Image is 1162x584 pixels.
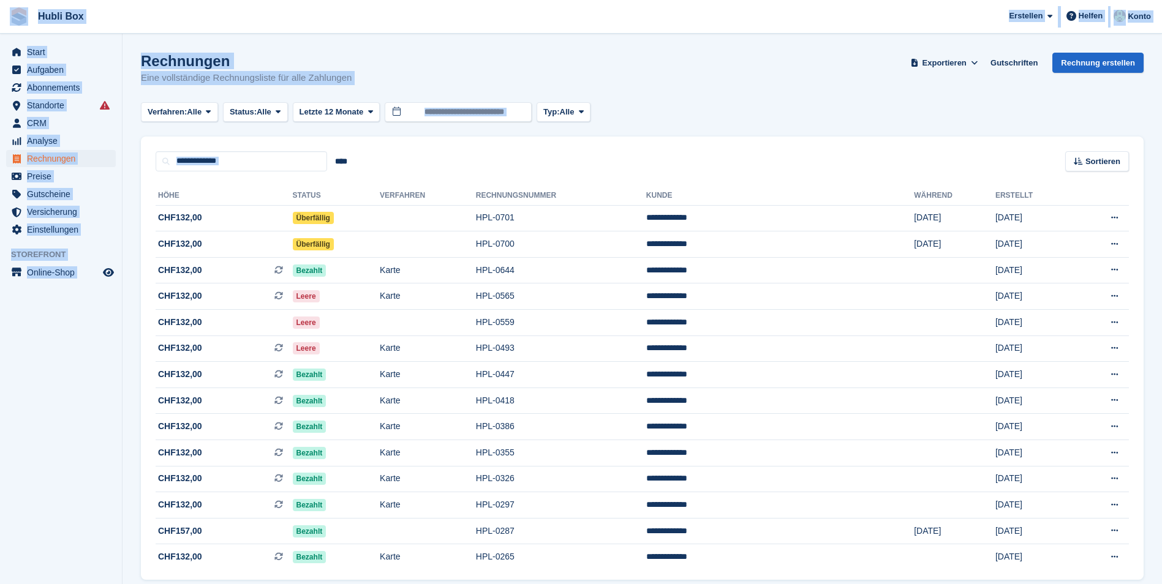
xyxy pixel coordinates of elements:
[10,7,28,26] img: stora-icon-8386f47178a22dfd0bd8f6a31ec36ba5ce8667c1dd55bd0f319d3a0aa187defe.svg
[380,335,476,362] td: Karte
[537,102,590,122] button: Typ: Alle
[908,53,981,73] button: Exportieren
[6,221,116,238] a: menu
[27,132,100,149] span: Analyse
[293,102,380,122] button: Letzte 12 Monate
[543,106,559,118] span: Typ:
[27,43,100,61] span: Start
[1009,10,1043,22] span: Erstellen
[380,186,476,206] th: Verfahren
[914,518,995,544] td: [DATE]
[27,114,100,132] span: CRM
[158,498,202,511] span: CHF132,00
[476,362,646,388] td: HPL-0447
[1085,155,1120,168] span: Sortieren
[100,100,110,110] i: Es sind Fehler bei der Synchronisierung von Smart-Einträgen aufgetreten
[293,395,326,407] span: Bezahlt
[476,492,646,518] td: HPL-0297
[995,544,1074,570] td: [DATE]
[148,106,187,118] span: Verfahren:
[380,414,476,440] td: Karte
[293,499,326,511] span: Bezahlt
[380,492,476,518] td: Karte
[476,466,646,492] td: HPL-0326
[995,466,1074,492] td: [DATE]
[293,264,326,277] span: Bezahlt
[6,185,116,203] a: menu
[158,342,202,354] span: CHF132,00
[158,550,202,563] span: CHF132,00
[223,102,288,122] button: Status: Alle
[27,79,100,96] span: Abonnements
[27,61,100,78] span: Aufgaben
[101,265,116,280] a: Vorschau-Shop
[293,212,334,224] span: Überfällig
[995,231,1074,258] td: [DATE]
[1128,10,1151,23] span: Konto
[476,440,646,466] td: HPL-0355
[476,414,646,440] td: HPL-0386
[995,362,1074,388] td: [DATE]
[995,205,1074,231] td: [DATE]
[293,525,326,537] span: Bezahlt
[158,394,202,407] span: CHF132,00
[158,264,202,277] span: CHF132,00
[300,106,364,118] span: Letzte 12 Monate
[380,544,476,570] td: Karte
[380,283,476,310] td: Karte
[995,335,1074,362] td: [DATE]
[476,387,646,414] td: HPL-0418
[914,231,995,258] td: [DATE]
[293,186,380,206] th: Status
[380,257,476,283] td: Karte
[6,264,116,281] a: Speisekarte
[230,106,257,118] span: Status:
[27,185,100,203] span: Gutscheine
[141,71,352,85] p: Eine vollständige Rechnungsliste für alle Zahlungen
[27,97,100,114] span: Standorte
[293,421,326,433] span: Bezahlt
[293,447,326,459] span: Bezahlt
[995,440,1074,466] td: [DATE]
[6,43,116,61] a: menu
[293,369,326,381] span: Bezahlt
[158,238,202,250] span: CHF132,00
[158,446,202,459] span: CHF132,00
[158,525,202,537] span: CHF157,00
[6,150,116,167] a: menu
[33,6,89,26] a: Hubli Box
[27,203,100,220] span: Versicherung
[646,186,914,206] th: Kunde
[995,186,1074,206] th: Erstellt
[293,316,320,329] span: Leere
[6,114,116,132] a: menu
[1052,53,1144,73] a: Rechnung erstellen
[158,316,202,329] span: CHF132,00
[560,106,575,118] span: Alle
[914,205,995,231] td: [DATE]
[6,61,116,78] a: menu
[986,53,1043,73] a: Gutschriften
[380,440,476,466] td: Karte
[380,466,476,492] td: Karte
[476,186,646,206] th: Rechnungsnummer
[27,150,100,167] span: Rechnungen
[476,310,646,336] td: HPL-0559
[995,414,1074,440] td: [DATE]
[158,368,202,381] span: CHF132,00
[6,168,116,185] a: menu
[6,97,116,114] a: menu
[476,518,646,544] td: HPL-0287
[476,257,646,283] td: HPL-0644
[293,238,334,250] span: Überfällig
[995,310,1074,336] td: [DATE]
[995,387,1074,414] td: [DATE]
[293,342,320,354] span: Leere
[995,492,1074,518] td: [DATE]
[476,205,646,231] td: HPL-0701
[476,231,646,258] td: HPL-0700
[476,335,646,362] td: HPL-0493
[1114,10,1126,22] img: Luca Space4you
[257,106,271,118] span: Alle
[158,420,202,433] span: CHF132,00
